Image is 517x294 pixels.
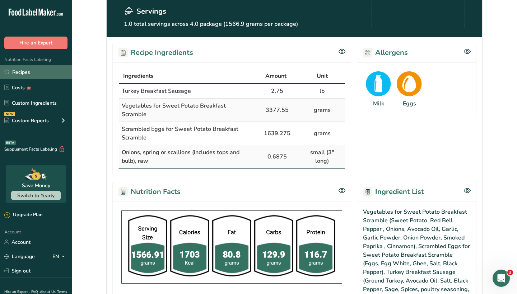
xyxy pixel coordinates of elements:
span: Unit [317,72,328,80]
div: BETA [5,141,16,145]
td: grams [299,99,345,122]
button: Hire an Expert [4,37,67,49]
td: lb [299,84,345,99]
td: small (3" long) [299,145,345,168]
div: Save Money [22,182,50,189]
td: 3377.55 [255,99,300,122]
h2: Recipe Ingredients [118,47,193,58]
h2: Ingredient List [363,186,424,197]
td: 2.75 [255,84,300,99]
img: Eggs [397,71,422,96]
td: 0.6875 [255,145,300,168]
span: 2 [507,270,513,275]
div: Milk [373,99,384,108]
iframe: Intercom live chat [493,270,510,287]
span: Amount [265,72,287,80]
span: Ingredients [123,72,154,80]
div: NEW [4,112,15,116]
span: Scrambled Eggs for Sweet Potato Breakfast Scramble [122,125,238,142]
div: Upgrade Plan [4,212,42,219]
h2: Allergens [363,47,408,58]
span: Turkey Breakfast Sausage [122,87,191,95]
span: Onions, spring or scallions (includes tops and bulb), raw [122,148,239,165]
a: Language [4,250,35,263]
span: Vegetables for Sweet Potato Breakfast Scramble [122,102,226,118]
h2: Nutrition Facts [118,186,181,197]
button: Switch to Yearly [11,191,61,200]
span: Switch to Yearly [17,192,55,199]
img: Milk [366,71,391,96]
div: Eggs [403,99,416,108]
p: 1.0 total servings across 4.0 package (1566.9 grams per package) [124,20,322,28]
td: grams [299,122,345,145]
div: Custom Reports [4,117,49,124]
span: Servings [136,6,166,17]
img: +EplC+C3El4AAAAASUVORK5CYII= [118,208,345,286]
div: EN [52,252,67,261]
td: 1639.275 [255,122,300,145]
